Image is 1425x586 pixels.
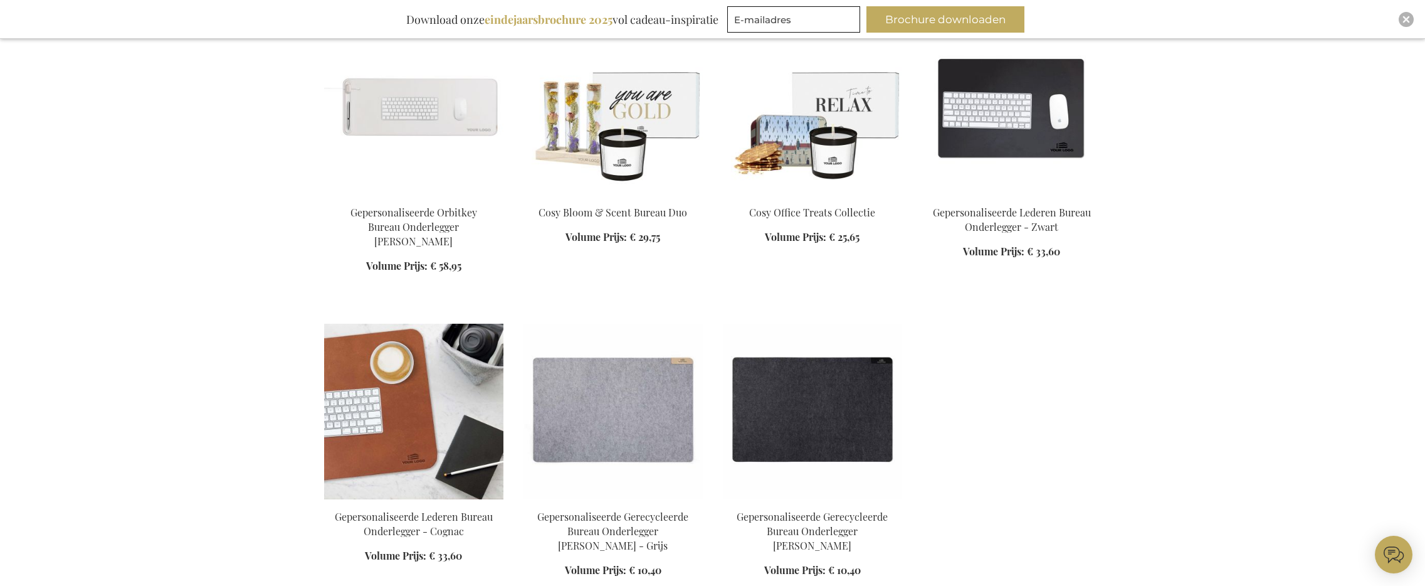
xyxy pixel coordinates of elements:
a: Personalised Leather Desk Pad - Cognac [324,494,503,506]
img: Personalised Recycled Felt Desk Pad - Black [723,324,902,499]
a: Volume Prijs: € 10,40 [565,563,661,578]
div: Download onze vol cadeau-inspiratie [401,6,724,33]
span: Volume Prijs: [963,245,1024,258]
img: Close [1402,16,1410,23]
a: Cosy Office Treats Collection [723,190,902,202]
span: € 33,60 [1027,245,1060,258]
a: Volume Prijs: € 33,60 [963,245,1060,259]
span: € 58,95 [430,259,461,272]
img: The Bloom & Scent Cosy Desk Duo [523,19,703,195]
button: Brochure downloaden [866,6,1024,33]
span: € 29,75 [629,230,660,243]
a: The Bloom & Scent Cosy Desk Duo [523,190,703,202]
span: € 10,40 [828,563,861,577]
a: Gepersonaliseerde Orbitkey Bureau Onderlegger Slim - Grijs [324,190,503,202]
span: Volume Prijs: [366,259,428,272]
a: Cosy Office Treats Collectie [749,206,875,219]
a: Volume Prijs: € 10,40 [764,563,861,578]
a: Gepersonaliseerde Gerecycleerde Bureau Onderlegger [PERSON_NAME] - Grijs [537,510,688,552]
a: Volume Prijs: € 25,65 [765,230,860,245]
span: Volume Prijs: [565,563,626,577]
a: Gepersonaliseerde Lederen Bureau Onderlegger - Zwart [933,206,1091,233]
b: eindejaarsbrochure 2025 [485,12,613,27]
a: Personalised Recycled Felt Desk Pad - Grey [523,494,703,506]
img: Leather Desk Pad - Black [922,19,1102,195]
img: Gepersonaliseerde Orbitkey Bureau Onderlegger Slim - Grijs [324,19,503,195]
a: Volume Prijs: € 29,75 [565,230,660,245]
img: Cosy Office Treats Collection [723,19,902,195]
span: € 10,40 [629,563,661,577]
div: Close [1399,12,1414,27]
input: E-mailadres [727,6,860,33]
a: Cosy Bloom & Scent Bureau Duo [539,206,687,219]
span: Volume Prijs: [765,230,826,243]
form: marketing offers and promotions [727,6,864,36]
a: Leather Desk Pad - Black [922,190,1102,202]
a: Gepersonaliseerde Orbitkey Bureau Onderlegger [PERSON_NAME] [350,206,477,248]
iframe: belco-activator-frame [1375,536,1412,573]
span: € 25,65 [829,230,860,243]
img: Personalised Recycled Felt Desk Pad - Grey [523,324,703,499]
a: Volume Prijs: € 58,95 [366,259,461,274]
span: Volume Prijs: [565,230,627,243]
img: Gepersonaliseerde Lederen Bureau Onderlegger - Cognac [324,324,503,499]
a: Personalised Recycled Felt Desk Pad - Black [723,494,902,506]
a: Gepersonaliseerde Gerecycleerde Bureau Onderlegger [PERSON_NAME] [737,510,888,552]
span: Volume Prijs: [764,563,826,577]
